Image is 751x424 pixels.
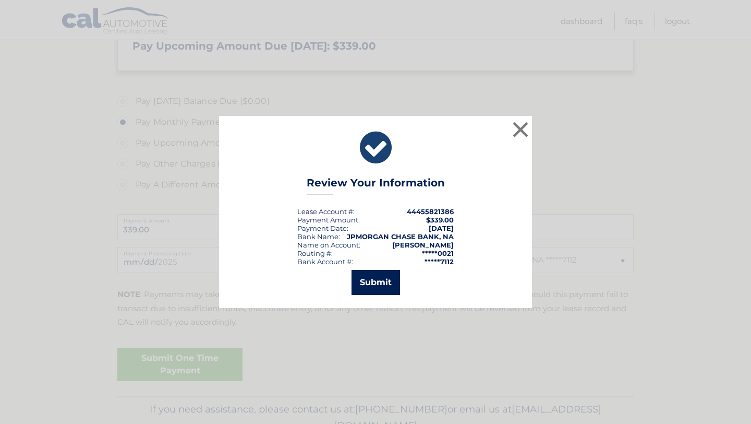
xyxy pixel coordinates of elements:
[347,232,454,241] strong: JPMORGAN CHASE BANK, NA
[297,216,360,224] div: Payment Amount:
[297,232,340,241] div: Bank Name:
[510,119,531,140] button: ×
[352,270,400,295] button: Submit
[392,241,454,249] strong: [PERSON_NAME]
[297,224,348,232] div: :
[426,216,454,224] span: $339.00
[407,207,454,216] strong: 44455821386
[297,241,360,249] div: Name on Account:
[429,224,454,232] span: [DATE]
[297,249,333,257] div: Routing #:
[307,176,445,195] h3: Review Your Information
[297,207,355,216] div: Lease Account #:
[297,224,347,232] span: Payment Date
[297,257,353,266] div: Bank Account #:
